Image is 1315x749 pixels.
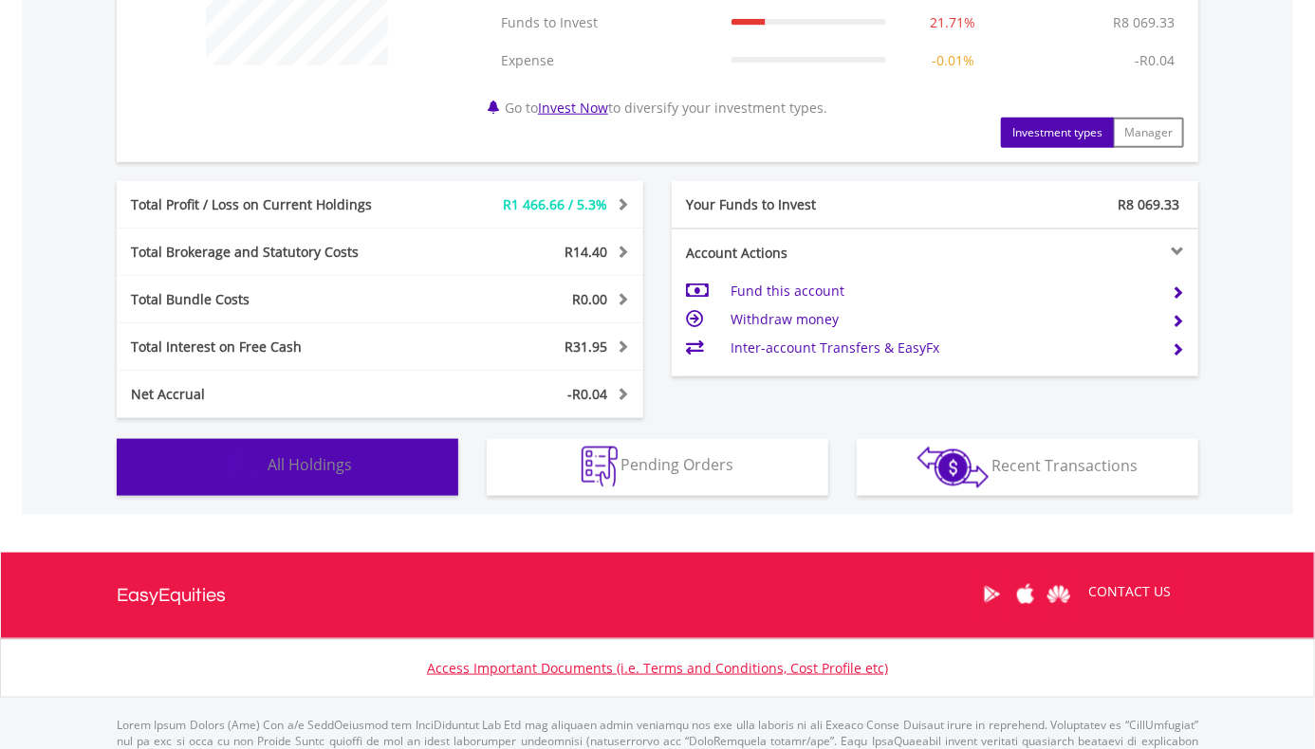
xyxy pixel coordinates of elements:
[117,338,424,356] div: Total Interest on Free Cash
[857,439,1198,496] button: Recent Transactions
[268,455,352,476] span: All Holdings
[117,439,458,496] button: All Holdings
[621,455,734,476] span: Pending Orders
[117,553,226,638] a: EasyEquities
[1103,4,1184,42] td: R8 069.33
[1001,118,1114,148] button: Investment types
[917,447,989,488] img: transactions-zar-wht.png
[538,99,608,117] a: Invest Now
[731,305,1157,334] td: Withdraw money
[1009,565,1042,624] a: Apple
[582,447,618,487] img: pending_instructions-wht.png
[896,42,1011,80] td: -0.01%
[117,195,424,214] div: Total Profit / Loss on Current Holdings
[491,42,722,80] td: Expense
[565,338,607,356] span: R31.95
[117,290,424,309] div: Total Bundle Costs
[487,439,828,496] button: Pending Orders
[1042,565,1075,624] a: Huawei
[1118,195,1179,213] span: R8 069.33
[491,4,722,42] td: Funds to Invest
[1125,42,1184,80] td: -R0.04
[117,243,424,262] div: Total Brokerage and Statutory Costs
[503,195,607,213] span: R1 466.66 / 5.3%
[992,455,1139,476] span: Recent Transactions
[565,243,607,261] span: R14.40
[1075,565,1184,618] a: CONTACT US
[427,659,888,677] a: Access Important Documents (i.e. Terms and Conditions, Cost Profile etc)
[1113,118,1184,148] button: Manager
[672,195,935,214] div: Your Funds to Invest
[896,4,1011,42] td: 21.71%
[567,385,607,403] span: -R0.04
[731,277,1157,305] td: Fund this account
[572,290,607,308] span: R0.00
[117,385,424,404] div: Net Accrual
[672,244,935,263] div: Account Actions
[975,565,1009,624] a: Google Play
[223,447,264,487] img: holdings-wht.png
[731,334,1157,362] td: Inter-account Transfers & EasyFx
